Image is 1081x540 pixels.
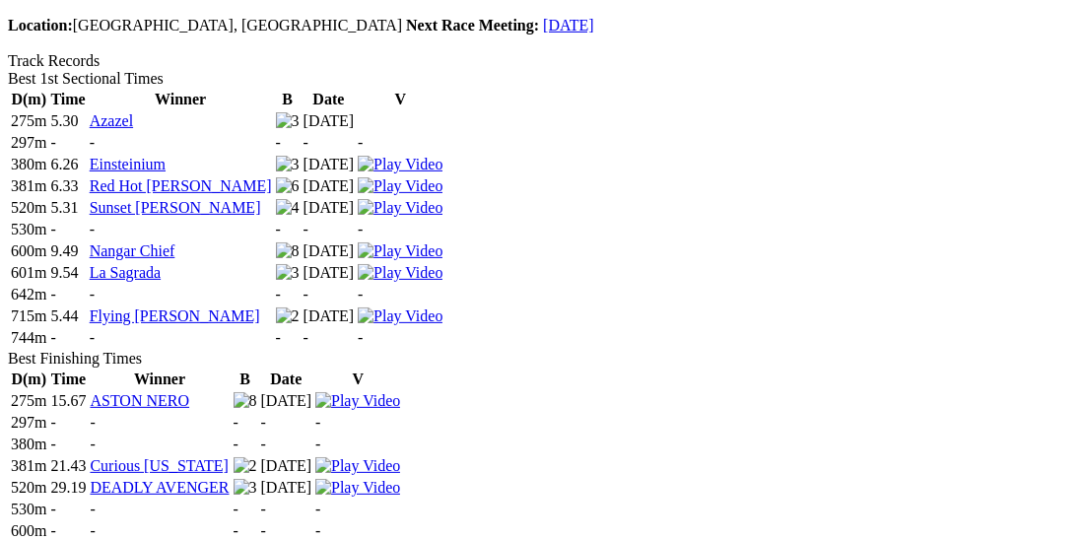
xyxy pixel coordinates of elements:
td: - [89,435,230,454]
td: - [357,328,443,348]
td: 520m [10,478,47,498]
td: - [275,328,301,348]
td: - [49,500,87,519]
a: Azazel [90,112,133,129]
a: View replay [358,199,442,216]
td: - [49,133,86,153]
td: - [89,500,230,519]
a: [DATE] [543,17,594,34]
div: Track Records [8,52,1064,70]
text: 5.31 [50,199,78,216]
th: V [314,370,401,389]
td: - [49,413,87,433]
td: - [89,328,273,348]
td: - [260,435,313,454]
td: 600m [10,241,47,261]
a: Einsteinium [90,156,166,172]
th: D(m) [10,370,47,389]
td: 744m [10,328,47,348]
text: 9.54 [50,264,78,281]
img: Play Video [358,156,442,173]
a: La Sagrada [90,264,161,281]
text: [DATE] [304,242,355,259]
a: View replay [358,307,442,324]
td: - [260,500,313,519]
td: - [233,500,258,519]
text: [DATE] [261,457,312,474]
td: 642m [10,285,47,304]
td: - [89,133,273,153]
img: 3 [234,479,257,497]
text: 29.19 [50,479,86,496]
text: 6.33 [50,177,78,194]
td: 715m [10,306,47,326]
b: Location: [8,17,73,34]
td: 297m [10,413,47,433]
td: - [89,220,273,239]
img: 2 [234,457,257,475]
a: Curious [US_STATE] [90,457,229,474]
td: - [357,133,443,153]
th: Winner [89,370,230,389]
td: - [314,435,401,454]
a: ASTON NERO [90,392,189,409]
th: Date [260,370,313,389]
a: Flying [PERSON_NAME] [90,307,260,324]
td: - [275,220,301,239]
a: DEADLY AVENGER [90,479,229,496]
td: 601m [10,263,47,283]
img: Play Video [315,457,400,475]
td: - [357,285,443,304]
img: Play Video [358,242,442,260]
th: Time [49,90,86,109]
img: Play Video [358,264,442,282]
th: B [275,90,301,109]
img: 2 [276,307,300,325]
text: [DATE] [304,156,355,172]
td: - [303,285,356,304]
th: Time [49,370,87,389]
td: - [303,328,356,348]
td: - [49,285,86,304]
td: 275m [10,111,47,131]
td: - [275,133,301,153]
img: 8 [276,242,300,260]
img: Play Video [315,392,400,410]
text: 9.49 [50,242,78,259]
div: Best 1st Sectional Times [8,70,1064,88]
a: View replay [358,242,442,259]
td: - [89,413,230,433]
td: 381m [10,176,47,196]
text: 21.43 [50,457,86,474]
text: [DATE] [304,112,355,129]
a: View replay [358,264,442,281]
td: - [260,413,313,433]
b: Next Race Meeting: [406,17,539,34]
a: View replay [315,392,400,409]
td: - [314,500,401,519]
text: 15.67 [50,392,86,409]
td: - [49,220,86,239]
td: - [303,220,356,239]
div: Best Finishing Times [8,350,1064,368]
td: - [275,285,301,304]
text: 5.44 [50,307,78,324]
td: 380m [10,435,47,454]
td: - [233,435,258,454]
td: 297m [10,133,47,153]
a: View replay [358,177,442,194]
td: - [49,328,86,348]
img: Play Video [358,177,442,195]
img: 3 [276,156,300,173]
th: Winner [89,90,273,109]
td: - [314,413,401,433]
td: - [89,285,273,304]
text: [DATE] [304,177,355,194]
td: - [357,220,443,239]
th: V [357,90,443,109]
img: 3 [276,112,300,130]
td: 520m [10,198,47,218]
text: [DATE] [304,307,355,324]
a: View replay [358,156,442,172]
text: 5.30 [50,112,78,129]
